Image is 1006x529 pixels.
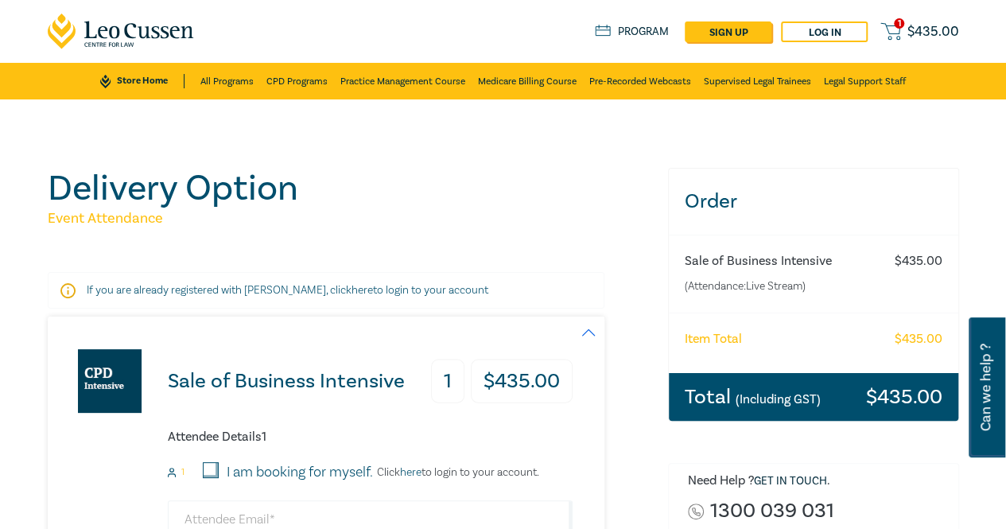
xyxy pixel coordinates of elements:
h3: $ 435.00 [471,360,573,403]
a: Medicare Billing Course [478,63,577,99]
h1: Delivery Option [48,168,649,209]
h6: Item Total [685,332,742,347]
h6: $ 435.00 [895,254,942,269]
p: Click to login to your account. [373,466,539,479]
a: Log in [781,21,868,42]
small: 1 [181,467,184,478]
h3: Sale of Business Intensive [168,371,405,392]
a: sign up [685,21,771,42]
span: $ 435.00 [907,25,959,39]
h6: $ 435.00 [895,332,942,347]
a: Legal Support Staff [824,63,906,99]
a: Pre-Recorded Webcasts [589,63,691,99]
h6: Attendee Details 1 [168,430,573,445]
h6: Need Help ? . [688,473,946,489]
h6: Sale of Business Intensive [685,254,879,269]
a: Get in touch [754,474,827,488]
a: here [352,283,373,298]
h3: Order [669,169,958,235]
a: 1300 039 031 [710,500,834,522]
img: Sale of Business Intensive [78,349,142,413]
label: I am booking for myself. [227,462,373,483]
span: 1 [894,18,904,29]
span: Can we help ? [978,327,993,448]
h3: Total [685,387,821,407]
a: All Programs [200,63,254,99]
a: Supervised Legal Trainees [704,63,811,99]
p: If you are already registered with [PERSON_NAME], click to login to your account [87,282,565,298]
h5: Event Attendance [48,209,649,228]
a: CPD Programs [266,63,328,99]
h3: $ 435.00 [866,387,942,407]
a: Program [595,25,669,39]
small: (Attendance: Live Stream ) [685,278,879,294]
a: Practice Management Course [340,63,465,99]
h3: 1 [431,360,464,403]
a: here [400,465,421,480]
a: Store Home [100,74,184,88]
small: (Including GST) [736,391,821,407]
